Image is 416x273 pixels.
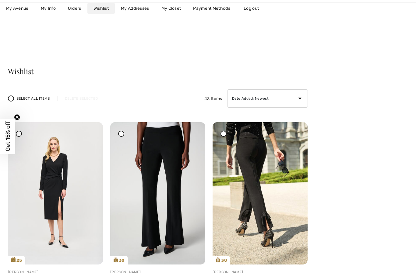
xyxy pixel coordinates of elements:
[57,96,105,101] div: Delete Selected
[87,3,115,14] a: Wishlist
[238,3,271,14] a: Log out
[204,95,222,102] span: 43 Items
[62,3,87,14] a: Orders
[16,96,50,101] span: Select All Items
[14,114,20,120] button: Close teaser
[187,3,236,14] a: Payment Methods
[6,5,29,12] span: My Avenue
[110,122,205,264] a: 30
[35,3,62,14] a: My Info
[8,122,103,264] img: joseph-ribkoff-dresses-jumpsuits-black_2433081_6265_search.jpg
[155,3,187,14] a: My Closet
[213,122,308,264] img: frank-lyman-pants-black_2440191_f96d_search.jpg
[8,122,103,264] a: 25
[110,122,205,264] img: joseph-ribkoff-pants-black_1630995_63e5_search.jpg
[213,122,308,264] a: 30
[115,3,155,14] a: My Addresses
[4,122,11,151] span: Get 15% off
[8,67,308,75] h3: Wishlist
